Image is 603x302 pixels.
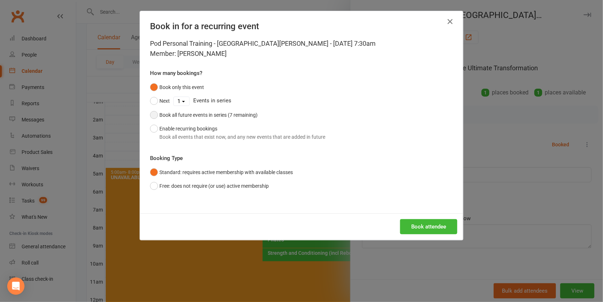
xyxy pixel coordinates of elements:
button: Enable recurring bookingsBook all events that exist now, and any new events that are added in future [150,122,325,144]
label: How many bookings? [150,69,202,77]
div: Book all future events in series (7 remaining) [159,111,258,119]
button: Free: does not require (or use) active membership [150,179,269,193]
button: Book only this event [150,80,204,94]
div: Book all events that exist now, and any new events that are added in future [159,133,325,141]
div: Events in series [150,94,453,108]
div: Pod Personal Training - [GEOGRAPHIC_DATA][PERSON_NAME] - [DATE] 7:30am Member: [PERSON_NAME] [150,39,453,59]
h4: Book in for a recurring event [150,21,453,31]
button: Book attendee [400,219,457,234]
label: Booking Type [150,154,183,163]
button: Book all future events in series (7 remaining) [150,108,258,122]
button: Standard: requires active membership with available classes [150,165,293,179]
button: Close [444,16,456,27]
button: Next [150,94,170,108]
div: Open Intercom Messenger [7,277,24,295]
